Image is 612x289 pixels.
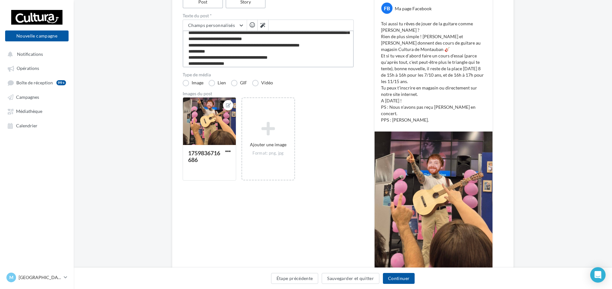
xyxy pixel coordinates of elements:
[5,30,69,41] button: Nouvelle campagne
[183,20,247,31] button: Champs personnalisés
[590,267,606,283] div: Open Intercom Messenger
[17,51,43,57] span: Notifications
[4,105,70,117] a: Médiathèque
[188,149,220,163] div: 1759836716686
[183,80,203,86] label: Image
[183,13,354,18] label: Texte du post *
[395,5,432,12] div: Ma page Facebook
[271,273,318,284] button: Étape précédente
[56,80,66,85] div: 99+
[5,271,69,284] a: M [GEOGRAPHIC_DATA]
[4,120,70,131] a: Calendrier
[252,80,273,86] label: Vidéo
[4,77,70,89] a: Boîte de réception99+
[231,80,247,86] label: GIF
[183,91,354,96] div: Images du post
[209,80,226,86] label: Lien
[322,273,379,284] button: Sauvegarder et quitter
[381,21,486,123] p: Toi aussi tu rêves de jouer de la guitare comme [PERSON_NAME] ? Rien de plus simple ! [PERSON_NAM...
[16,123,37,128] span: Calendrier
[4,48,67,60] button: Notifications
[383,273,415,284] button: Continuer
[16,109,42,114] span: Médiathèque
[19,274,61,281] p: [GEOGRAPHIC_DATA]
[4,91,70,103] a: Campagnes
[188,22,235,28] span: Champs personnalisés
[381,3,393,14] div: FB
[183,72,354,77] label: Type de média
[17,66,39,71] span: Opérations
[9,274,13,281] span: M
[4,62,70,74] a: Opérations
[16,94,39,100] span: Campagnes
[16,80,53,85] span: Boîte de réception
